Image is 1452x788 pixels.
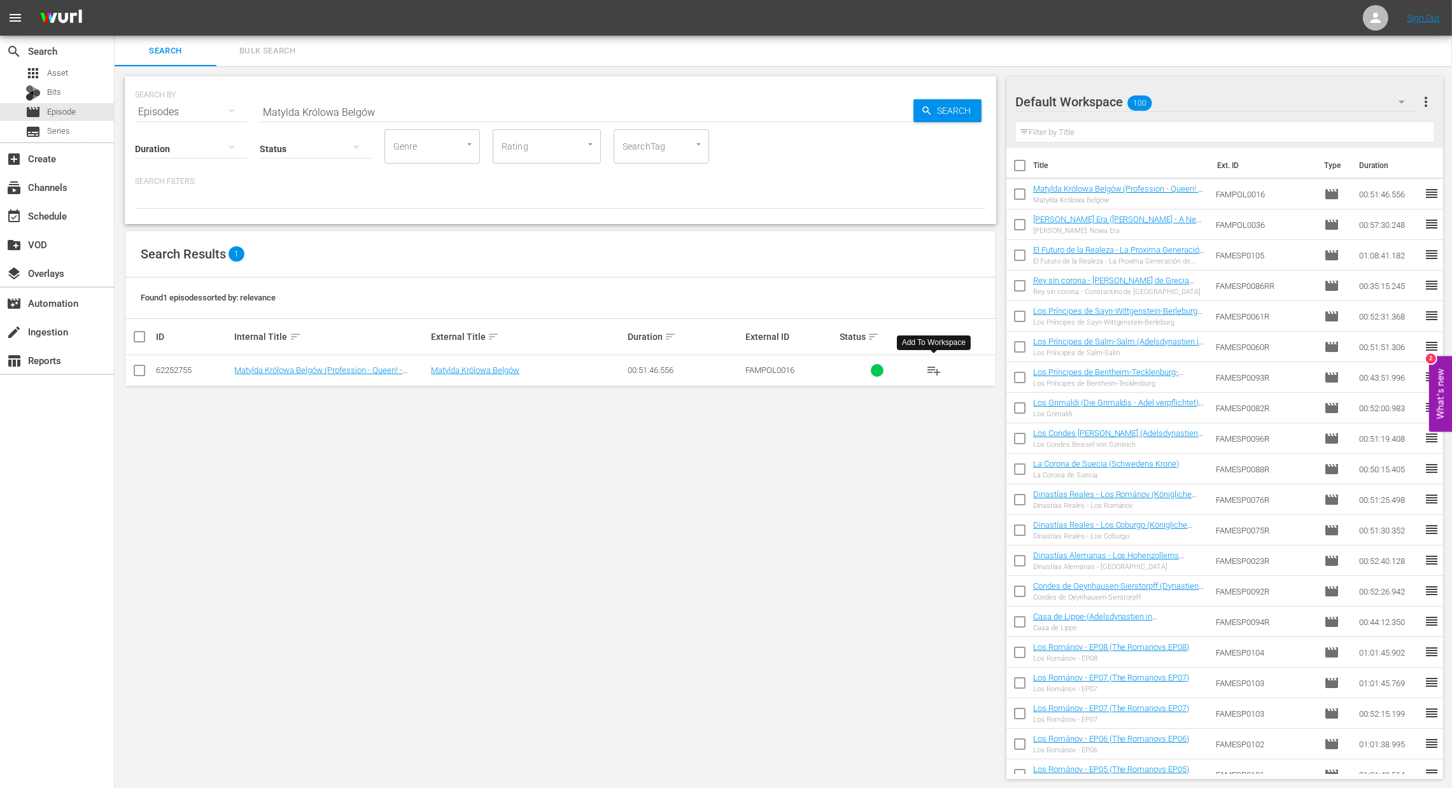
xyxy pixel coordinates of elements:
[1424,552,1439,568] span: reorder
[1418,87,1434,117] button: more_vert
[919,355,949,386] button: playlist_add
[1354,698,1424,729] td: 00:52:15.199
[290,331,301,342] span: sort
[1033,257,1206,265] div: El Futuro de la Realeza - La Proxima Generación de Reinas Europeas
[1418,94,1434,109] span: more_vert
[1033,379,1206,388] div: Los Príncipes de Bentheim-Tecklenburg
[1354,301,1424,332] td: 00:52:31.368
[1211,240,1319,271] td: FAMESP0105
[25,104,41,120] span: Episode
[1429,356,1452,432] button: Open Feedback Widget
[1211,515,1319,545] td: FAMESP0075R
[1211,698,1319,729] td: FAMESP0103
[1324,339,1339,355] span: Episode
[1016,84,1418,120] div: Default Workspace
[1211,729,1319,759] td: FAMESP0102
[1354,545,1424,576] td: 00:52:40.128
[1211,545,1319,576] td: FAMESP0023R
[1354,668,1424,698] td: 01:01:45.769
[1324,675,1339,691] span: Episode
[1316,148,1351,183] th: Type
[1211,668,1319,698] td: FAMESP0103
[1033,306,1203,325] a: Los Príncipes de Sayn-Wittgenstein-Berleburg (Sayn-Wittgenstein-Berleburg)
[1424,644,1439,659] span: reorder
[1354,515,1424,545] td: 00:51:30.352
[1033,428,1204,457] a: Los Condes [PERSON_NAME] (Adelsdynastien in [GEOGRAPHIC_DATA]: Die Grafen [PERSON_NAME])
[1033,673,1190,682] a: Los Románov - EP07 (The Romanovs EP07)
[47,125,70,137] span: Series
[1033,288,1206,296] div: Rey sin corona - Constantino de [GEOGRAPHIC_DATA]
[463,138,476,150] button: Open
[1033,624,1206,632] div: Casa de Lippe
[1424,278,1439,293] span: reorder
[1424,675,1439,690] span: reorder
[1211,576,1319,607] td: FAMESP0092R
[1033,551,1185,570] a: Dinastías Alemanas - Los Hohenzollerns (Deutsche Dynastien - Die Hohenzollern)
[156,365,231,375] div: 62252755
[1033,734,1190,743] a: Los Románov - EP06 (The Romanovs EP06)
[745,365,794,375] span: FAMPOL0016
[31,3,92,33] img: ans4CAIJ8jUAAAAAAAAAAAAAAAAAAAAAAAAgQb4GAAAAAAAAAAAAAAAAAAAAAAAAJMjXAAAAAAAAAAAAAAAAAAAAAAAAgAT5G...
[1033,318,1206,327] div: Los Príncipes de Sayn-Wittgenstein-Berleburg
[1324,614,1339,630] span: Episode
[1211,454,1319,484] td: FAMESP0088R
[122,44,209,59] span: Search
[745,332,836,342] div: External ID
[25,124,41,139] span: Series
[156,332,231,342] div: ID
[1354,271,1424,301] td: 00:35:15.245
[1033,764,1190,774] a: Los Románov - EP05 (The Romanovs EP05)
[1211,332,1319,362] td: FAMESP0060R
[1324,553,1339,568] span: Episode
[1211,301,1319,332] td: FAMESP0061R
[1324,309,1339,324] span: Episode
[47,86,61,99] span: Bits
[1424,400,1439,415] span: reorder
[1033,337,1204,365] a: Los Príncipes de Salm-Salm (Adelsdynastien in [GEOGRAPHIC_DATA] - Die Fürsten zu Salm-Salm)
[1033,654,1190,663] div: Los Románov - EP08
[25,85,41,101] div: Bits
[1211,209,1319,240] td: FAMPOL0036
[1211,423,1319,454] td: FAMESP0096R
[1033,593,1206,602] div: Condes de Oeynhausen-Sierstorpff
[1033,642,1190,652] a: Los Románov - EP08 (The Romanovs EP08)
[1324,370,1339,385] span: Episode
[6,180,22,195] span: Channels
[1424,705,1439,721] span: reorder
[1354,332,1424,362] td: 00:51:51.306
[1033,276,1195,304] a: Rey sin corona - [PERSON_NAME] de Grecia ([PERSON_NAME] ohne Krone - [PERSON_NAME] von Griechenland)
[1424,583,1439,598] span: reorder
[1424,339,1439,354] span: reorder
[141,293,276,302] span: Found 1 episodes sorted by: relevance
[1354,637,1424,668] td: 01:01:45.902
[628,329,742,344] div: Duration
[1424,430,1439,446] span: reorder
[1033,196,1206,204] div: Matylda Królowa Belgów
[1354,240,1424,271] td: 01:08:41.182
[1324,645,1339,660] span: Episode
[1033,612,1166,640] a: Casa de Lippe-(Adelsdynastien in [GEOGRAPHIC_DATA]: Lippe und sein Fürstenhaus)
[1354,179,1424,209] td: 00:51:46.556
[868,331,879,342] span: sort
[1033,349,1206,357] div: Los Príncipes de Salm-Salm
[1324,278,1339,293] span: Episode
[25,66,41,81] span: Asset
[1033,703,1190,713] a: Los Románov - EP07 (The Romanovs EP07)
[1354,729,1424,759] td: 01:01:38.995
[1033,715,1190,724] div: Los Románov - EP07
[1033,148,1209,183] th: Title
[1033,459,1180,468] a: La Corona de Suecia (Schwedens Krone)
[1354,423,1424,454] td: 00:51:19.408
[6,151,22,167] span: Create
[1324,186,1339,202] span: Episode
[1033,489,1197,509] a: Dinastías Reales - Los Románov (Königliche Dynastien - Die Romanows)
[628,365,742,375] div: 00:51:46.556
[1211,393,1319,423] td: FAMESP0082R
[1033,502,1206,510] div: Dinastías Reales - Los Románov
[8,10,23,25] span: menu
[1424,522,1439,537] span: reorder
[1033,563,1206,571] div: Dinastías Alemanas - [GEOGRAPHIC_DATA]
[1424,461,1439,476] span: reorder
[1033,184,1205,213] a: Matylda Królowa Belgów (Profession - Queen! - [PERSON_NAME] of the [DEMOGRAPHIC_DATA]) Polnisch
[1324,767,1339,782] span: Episode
